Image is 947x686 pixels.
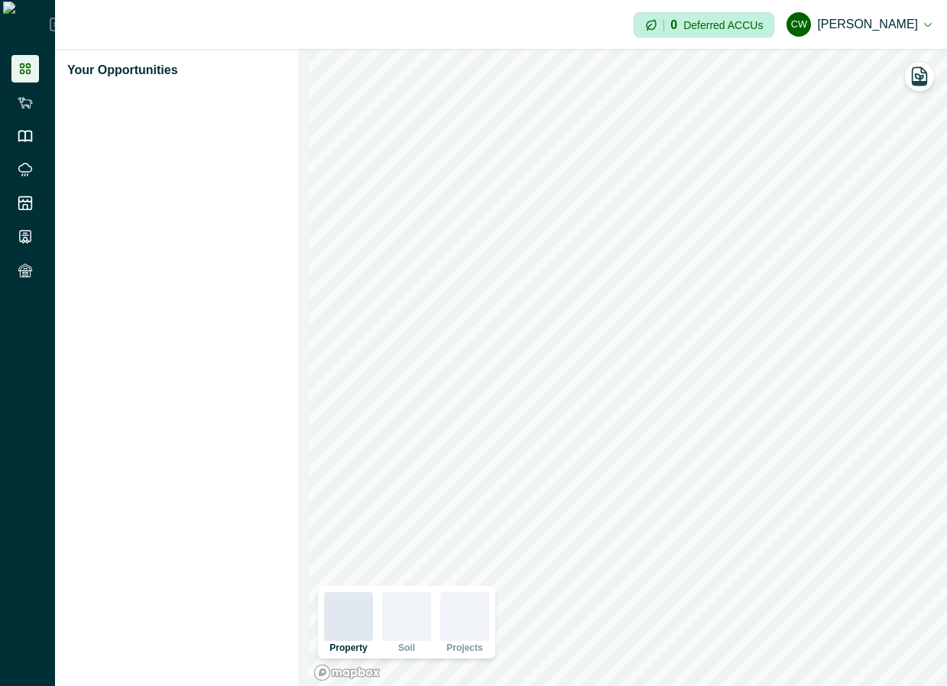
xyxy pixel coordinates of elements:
[329,643,367,652] p: Property
[683,19,763,31] p: Deferred ACCUs
[786,6,932,43] button: cadel watson[PERSON_NAME]
[67,61,178,79] p: Your Opportunities
[670,19,677,31] p: 0
[313,664,381,681] a: Mapbox logo
[446,643,482,652] p: Projects
[3,2,50,47] img: Logo
[398,643,415,652] p: Soil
